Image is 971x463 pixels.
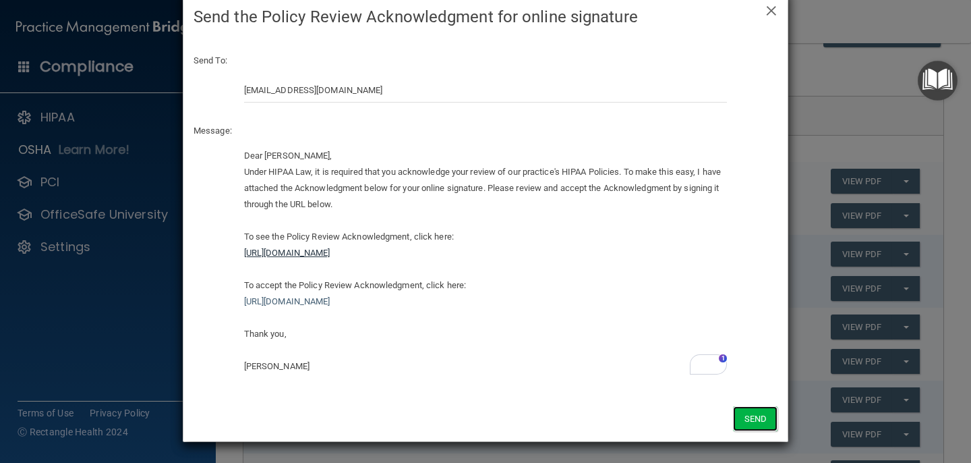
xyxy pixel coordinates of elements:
[244,78,728,103] input: Email Address
[244,148,728,375] div: To enrich screen reader interactions, please activate Accessibility in Grammarly extension settings
[738,367,955,421] iframe: To enrich screen reader interactions, please activate Accessibility in Grammarly extension settings
[194,123,777,139] p: Message:
[733,406,777,431] button: Send
[244,248,330,258] a: [URL][DOMAIN_NAME]
[194,53,777,69] p: Send To:
[244,296,330,306] a: [URL][DOMAIN_NAME]
[918,61,958,101] button: Open Resource Center
[194,2,777,32] h4: Send the Policy Review Acknowledgment for online signature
